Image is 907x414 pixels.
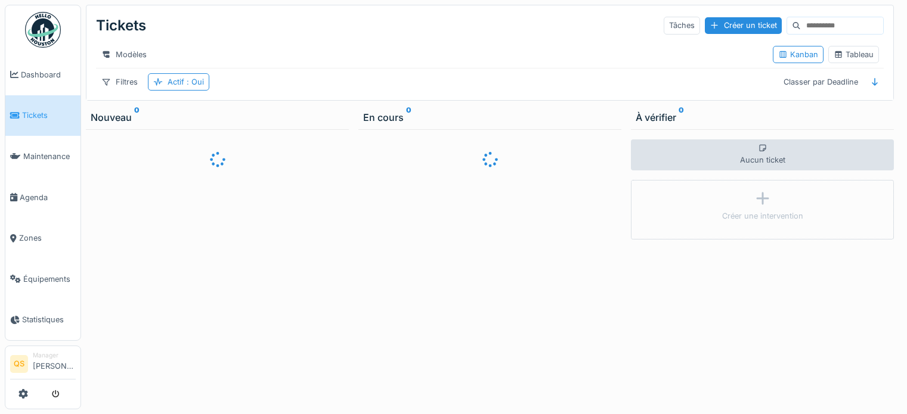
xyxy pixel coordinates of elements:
sup: 0 [679,110,684,124]
div: Filtres [96,73,143,91]
li: QS [10,355,28,373]
span: Équipements [23,273,76,285]
div: Tableau [834,49,874,60]
div: Modèles [96,46,152,63]
div: Aucun ticket [631,139,894,170]
span: Zones [19,232,76,244]
img: Badge_color-CXgf-gQk.svg [25,12,61,48]
span: : Oui [184,77,204,86]
sup: 0 [406,110,411,124]
div: Tâches [664,17,700,34]
div: Actif [168,76,204,88]
div: En cours [363,110,617,124]
a: Dashboard [5,54,81,95]
span: Agenda [20,192,76,203]
a: Tickets [5,95,81,136]
span: Tickets [22,110,76,121]
a: Maintenance [5,136,81,177]
div: Manager [33,351,76,360]
div: Nouveau [91,110,344,124]
div: Créer un ticket [705,17,782,33]
div: Tickets [96,10,146,41]
div: À vérifier [636,110,889,124]
a: Équipements [5,259,81,300]
li: [PERSON_NAME] [33,351,76,376]
div: Classer par Deadline [778,73,863,91]
a: Statistiques [5,300,81,341]
a: QS Manager[PERSON_NAME] [10,351,76,379]
a: Zones [5,217,81,259]
span: Dashboard [21,69,76,80]
span: Maintenance [23,151,76,162]
div: Créer une intervention [722,210,803,222]
sup: 0 [134,110,140,124]
a: Agenda [5,177,81,218]
span: Statistiques [22,314,76,325]
div: Kanban [778,49,818,60]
